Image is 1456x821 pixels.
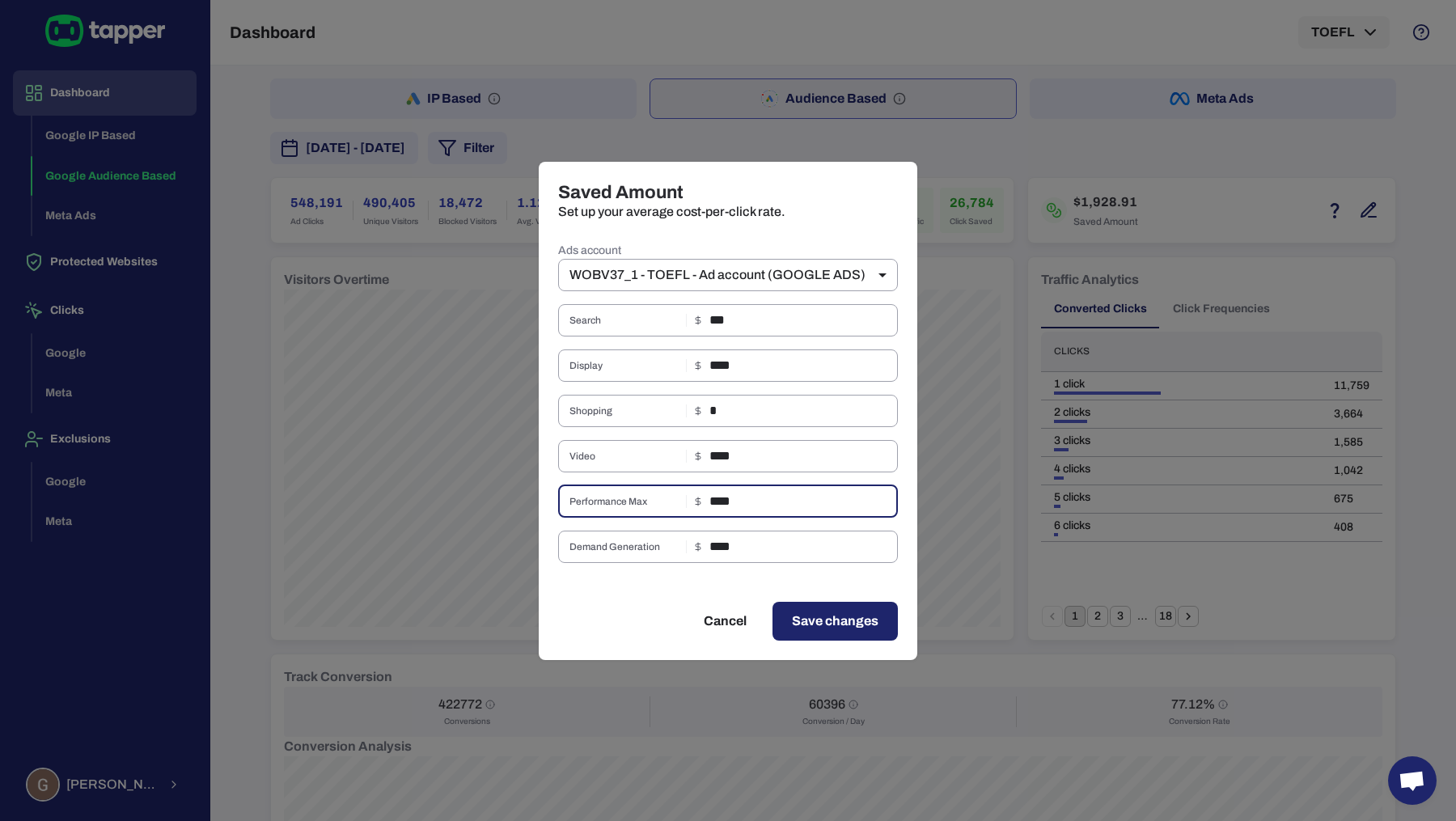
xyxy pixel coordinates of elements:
button: Cancel [684,602,766,641]
h4: Saved Amount [558,181,898,204]
div: WOBV37_1 - TOEFL - Ad account (GOOGLE ADS) [558,259,898,291]
span: Search [569,314,679,327]
span: Demand Generation [569,540,679,553]
label: Ads account [558,243,898,259]
span: Display [569,359,679,372]
span: Save changes [792,612,878,631]
span: Shopping [569,404,679,417]
span: Video [569,450,679,463]
button: Save changes [772,602,898,641]
div: Open chat [1388,756,1437,805]
p: Set up your average cost-per-click rate. [558,204,898,220]
span: Performance Max [569,495,679,508]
